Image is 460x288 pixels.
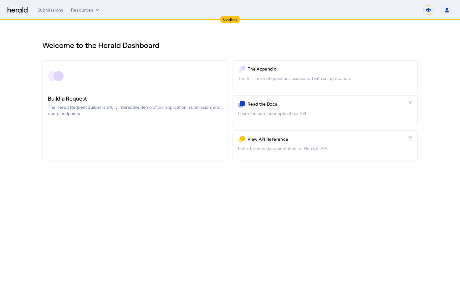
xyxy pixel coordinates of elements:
[248,136,405,142] p: View API Reference
[71,7,101,13] button: Resources dropdown menu
[220,16,240,23] div: Sandbox
[233,60,418,90] a: The AppendixThe full library of questions associated with an application.
[233,95,418,125] a: Read the DocsLearn the core concepts of our API.
[248,101,405,107] p: Read the Docs
[238,110,412,117] p: Learn the core concepts of our API.
[238,75,412,81] p: The full library of questions associated with an application.
[42,40,418,50] h1: Welcome to the Herald Dashboard
[38,7,64,13] div: Submissions
[238,145,412,152] p: Full reference documentation for Herald's API.
[42,60,227,160] a: Build a RequestThe Herald Request Builder is a fully interactive demo of our application, submiss...
[48,104,222,117] p: The Herald Request Builder is a fully interactive demo of our application, submission, and quote ...
[233,130,418,160] a: View API ReferenceFull reference documentation for Herald's API.
[248,66,412,72] p: The Appendix
[48,94,222,103] h3: Build a Request
[8,7,28,13] img: Herald Logo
